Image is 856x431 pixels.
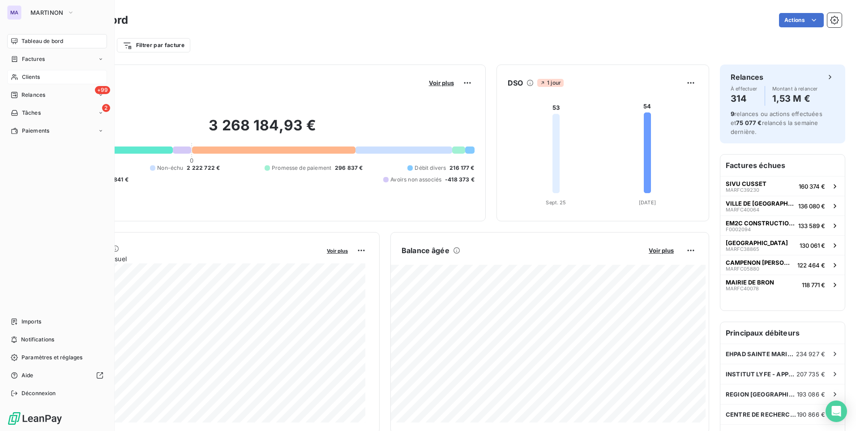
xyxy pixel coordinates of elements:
span: 122 464 € [797,262,825,269]
span: MAIRIE DE BRON [726,279,774,286]
span: SIVU CUSSET [726,180,766,187]
button: MAIRIE DE BRONMARFC40078118 771 € [720,275,845,294]
span: Paramètres et réglages [21,353,82,362]
tspan: [DATE] [639,199,656,206]
button: VILLE DE [GEOGRAPHIC_DATA]MARFC40064136 080 € [720,196,845,215]
span: Déconnexion [21,389,56,397]
h6: Principaux débiteurs [720,322,845,344]
span: Tableau de bord [21,37,63,45]
span: MARFC39230 [726,187,759,193]
div: Open Intercom Messenger [826,401,847,422]
span: +99 [95,86,110,94]
button: CAMPENON [PERSON_NAME]MARFC05880122 464 € [720,255,845,275]
button: [GEOGRAPHIC_DATA]MARFC38865130 061 € [720,235,845,255]
span: relances ou actions effectuées et relancés la semaine dernière. [731,110,822,135]
span: MARTINON [30,9,64,16]
h6: Factures échues [720,155,845,176]
tspan: Sept. 25 [546,199,566,206]
span: Montant à relancer [772,86,818,91]
span: 118 771 € [802,281,825,289]
span: 193 086 € [797,391,825,398]
h2: 3 268 184,93 € [51,116,475,143]
span: MARFC05880 [726,266,759,272]
button: Voir plus [426,79,457,87]
span: Imports [21,318,41,326]
span: Clients [22,73,40,81]
span: 1 jour [537,79,564,87]
h4: 1,53 M € [772,91,818,106]
span: [GEOGRAPHIC_DATA] [726,239,788,246]
span: 160 374 € [799,183,825,190]
span: F0002094 [726,227,751,232]
button: Voir plus [646,246,676,254]
span: Voir plus [429,79,454,86]
span: MARFC38865 [726,246,759,252]
span: 9 [731,110,734,117]
span: 136 080 € [798,203,825,210]
span: CAMPENON [PERSON_NAME] [726,259,794,266]
span: INSTITUT LYFE - APPLICATION [726,371,796,378]
span: MARFC40064 [726,207,759,212]
span: Voir plus [649,247,674,254]
button: Voir plus [324,246,351,254]
span: Non-échu [157,164,183,172]
h4: 314 [731,91,758,106]
span: 133 589 € [798,222,825,229]
button: Filtrer par facture [117,38,190,52]
span: 75 077 € [736,119,762,126]
button: Actions [779,13,824,27]
span: VILLE DE [GEOGRAPHIC_DATA] [726,200,795,207]
span: Notifications [21,336,54,344]
span: 234 927 € [796,350,825,358]
span: 0 [190,157,193,164]
div: MA [7,5,21,20]
h6: Balance âgée [402,245,449,256]
span: Débit divers [415,164,446,172]
span: Factures [22,55,45,63]
span: Relances [21,91,45,99]
a: Aide [7,368,107,383]
span: EHPAD SAINTE MARIE D’ALLOIX - ASSOCIATION [PERSON_NAME] [726,350,796,358]
h6: DSO [508,78,523,88]
img: Logo LeanPay [7,411,63,426]
span: 296 837 € [335,164,363,172]
span: 190 866 € [797,411,825,418]
button: EM2C CONSTRUCTION SUD ESTF0002094133 589 € [720,215,845,235]
span: EM2C CONSTRUCTION SUD EST [726,220,795,227]
span: REGION [GEOGRAPHIC_DATA] RHONE ALPES [726,391,797,398]
span: Paiements [22,127,49,135]
span: Chiffre d'affaires mensuel [51,254,321,263]
button: SIVU CUSSETMARFC39230160 374 € [720,176,845,196]
span: -418 373 € [445,176,475,184]
span: Tâches [22,109,41,117]
span: 2 222 722 € [187,164,220,172]
span: Aide [21,371,34,379]
span: 2 [102,104,110,112]
span: 216 177 € [449,164,474,172]
span: 207 735 € [796,371,825,378]
h6: Relances [731,72,763,82]
span: Avoirs non associés [390,176,441,184]
span: Promesse de paiement [272,164,331,172]
span: MARFC40078 [726,286,759,291]
span: Voir plus [327,248,348,254]
span: 130 061 € [800,242,825,249]
span: À effectuer [731,86,758,91]
span: CENTRE DE RECHERCHE DE L'INSTITUT LYFE [726,411,797,418]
